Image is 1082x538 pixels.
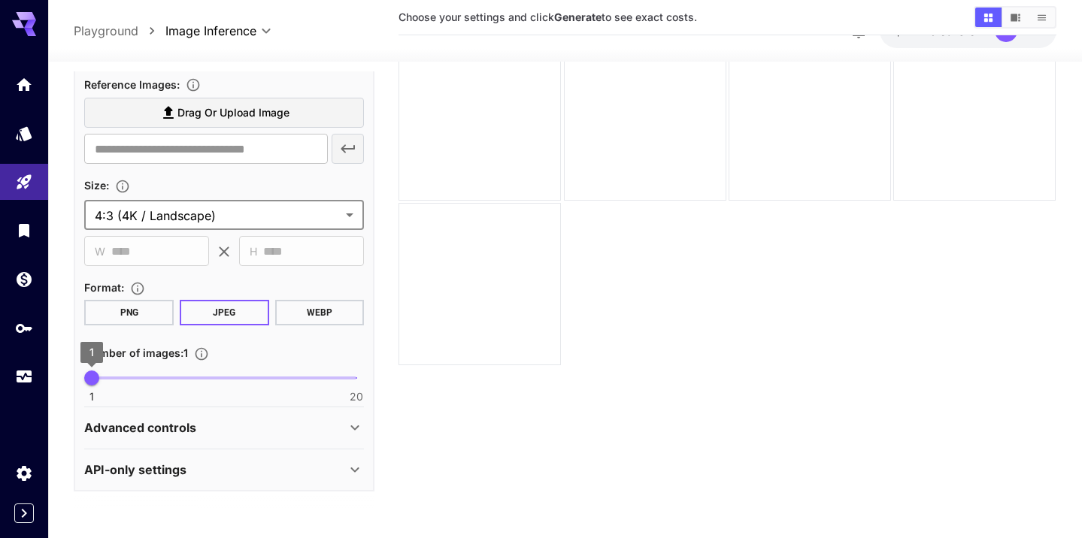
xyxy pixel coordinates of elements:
div: Models [15,124,33,143]
span: Format : [84,282,124,295]
span: 4:3 (4K / Landscape) [95,207,340,225]
span: H [250,243,257,261]
div: Wallet [15,270,33,289]
button: JPEG [180,301,269,326]
div: Playground [15,173,33,192]
span: credits left [930,25,983,38]
div: Usage [15,367,33,386]
button: Show media in video view [1002,8,1029,27]
b: Generate [554,11,602,23]
div: Advanced controls [84,410,364,446]
span: 1 [89,389,94,404]
div: Library [15,221,33,240]
a: Playground [74,22,138,40]
button: Show media in list view [1029,8,1055,27]
span: Reference Images : [84,78,180,91]
span: Size : [84,180,109,192]
div: API-only settings [84,452,364,488]
button: Adjust the dimensions of the generated image by specifying its width and height in pixels, or sel... [109,180,136,195]
button: Expand sidebar [14,503,34,523]
div: API Keys [15,319,33,337]
button: Choose the file format for the output image. [124,282,151,297]
span: W [95,243,105,261]
button: Specify how many images to generate in a single request. Each image generation will be charged se... [188,347,215,362]
button: PNG [84,301,174,326]
span: Image Inference [165,22,256,40]
span: 20 [350,389,363,404]
div: Show media in grid viewShow media in video viewShow media in list view [974,6,1056,29]
button: Show media in grid view [975,8,1002,27]
span: Number of images : 1 [84,347,188,360]
div: Home [15,75,33,94]
span: Drag or upload image [177,104,289,122]
button: Upload a reference image to guide the result. This is needed for Image-to-Image or Inpainting. Su... [180,78,207,93]
p: API-only settings [84,461,186,479]
span: Choose your settings and click to see exact costs. [399,11,697,23]
p: Advanced controls [84,419,196,437]
label: Drag or upload image [84,98,364,128]
span: $14.21 [895,25,930,38]
nav: breadcrumb [74,22,165,40]
button: WEBP [275,301,365,326]
span: 1 [89,346,94,358]
div: Settings [15,464,33,482]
